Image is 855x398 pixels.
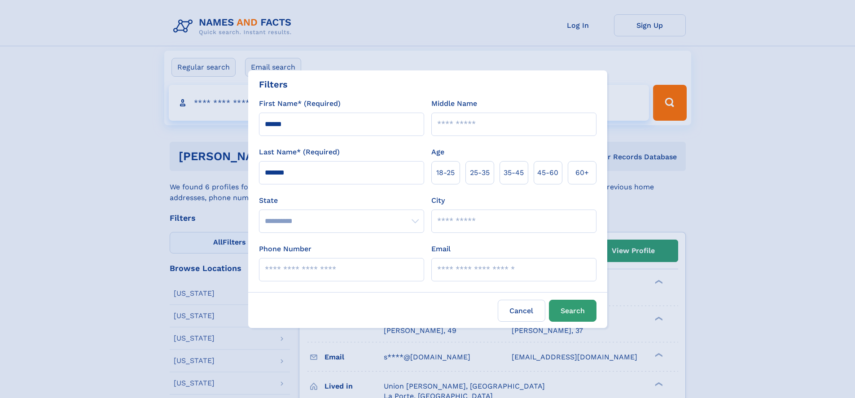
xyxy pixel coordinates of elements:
[259,98,341,109] label: First Name* (Required)
[431,244,451,254] label: Email
[436,167,455,178] span: 18‑25
[537,167,558,178] span: 45‑60
[431,195,445,206] label: City
[259,244,311,254] label: Phone Number
[504,167,524,178] span: 35‑45
[498,300,545,322] label: Cancel
[431,98,477,109] label: Middle Name
[431,147,444,157] label: Age
[259,147,340,157] label: Last Name* (Required)
[575,167,589,178] span: 60+
[470,167,490,178] span: 25‑35
[259,78,288,91] div: Filters
[549,300,596,322] button: Search
[259,195,424,206] label: State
